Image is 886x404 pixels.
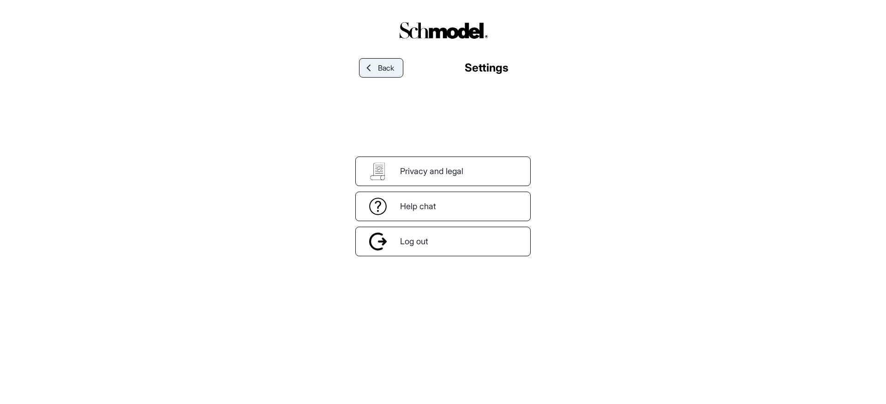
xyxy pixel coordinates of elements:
span: Privacy and legal [400,165,463,177]
span: Back [378,62,394,73]
img: Logout [369,232,387,251]
span: Log out [400,235,428,247]
img: logo [395,18,491,42]
img: chat [369,197,387,216]
div: Settings [465,60,509,76]
a: Back [359,58,403,78]
span: Help chat [400,200,436,212]
img: PrivacyLegal [369,162,387,181]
